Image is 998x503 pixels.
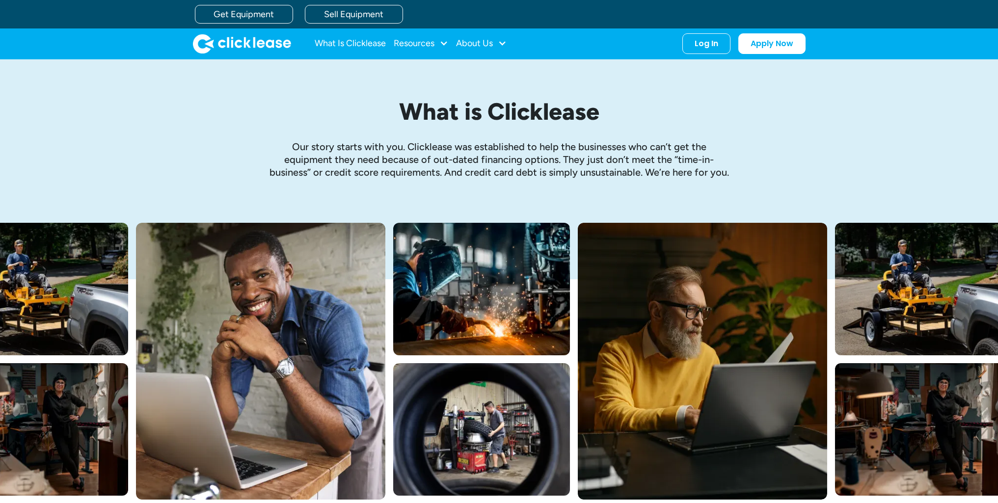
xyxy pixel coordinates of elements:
[193,34,291,53] img: Clicklease logo
[315,34,386,53] a: What Is Clicklease
[305,5,403,24] a: Sell Equipment
[695,39,718,49] div: Log In
[393,223,570,355] img: A welder in a large mask working on a large pipe
[136,223,385,500] img: A smiling man in a blue shirt and apron leaning over a table with a laptop
[269,140,730,179] p: Our story starts with you. Clicklease was established to help the businesses who can’t get the eq...
[195,5,293,24] a: Get Equipment
[193,34,291,53] a: home
[269,99,730,125] h1: What is Clicklease
[738,33,806,54] a: Apply Now
[456,34,507,53] div: About Us
[393,363,570,496] img: A man fitting a new tire on a rim
[394,34,448,53] div: Resources
[578,223,827,500] img: Bearded man in yellow sweter typing on his laptop while sitting at his desk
